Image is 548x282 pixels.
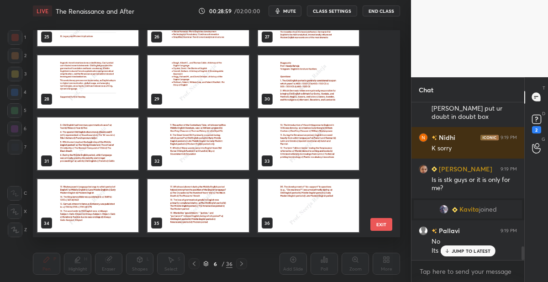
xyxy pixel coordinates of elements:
img: 3 [419,133,428,142]
button: End Class [363,5,400,16]
div: C [7,186,27,201]
img: 175656862923OD77.pdf [37,180,138,233]
button: mute [269,5,301,16]
div: No [432,237,517,246]
img: Learner_Badge_beginner_1_8b307cf2a0.svg [452,207,458,212]
div: Its not stuck [432,246,517,255]
div: Z [8,223,27,237]
img: a8a330c9c54e4b6692eaa173df628342.jpg [419,164,428,173]
div: LIVE [33,5,52,16]
img: 175656862923OD77.pdf [258,180,359,233]
div: 9:19 PM [501,228,517,233]
div: grid [411,102,524,261]
div: / [221,261,224,266]
h6: Pallavi [437,226,460,235]
img: 4c151a65bb9b457fa414ed53fc7f5f3e.jpg [439,205,448,214]
div: 3 [8,67,26,81]
p: T [543,85,545,91]
div: 36 [226,260,232,268]
span: mute [283,8,296,14]
img: Learner_Badge_beginner_1_8b307cf2a0.svg [432,166,437,172]
img: default.png [419,226,428,235]
div: X [7,204,27,219]
div: 9:19 PM [501,134,517,140]
img: 175656862923OD77.pdf [37,117,138,170]
img: no-rating-badge.077c3623.svg [432,229,437,234]
div: 9:19 PM [501,166,517,171]
img: 175656862923OD77.pdf [258,117,359,170]
div: [PERSON_NAME] put ur doubt in doubt box [432,104,517,122]
p: D [542,110,545,117]
span: Kavita [459,206,479,213]
div: 7 [8,140,26,154]
div: Is is stk guys or it is only for me? [432,176,517,193]
img: 175656862923OD77.pdf [148,117,248,170]
p: JUMP TO LATEST [452,248,491,254]
div: 6 [211,261,220,266]
h6: [PERSON_NAME] [437,164,492,174]
img: iconic-dark.1390631f.png [480,134,499,140]
img: 175656862923OD77.pdf [258,55,359,108]
img: 175656862923OD77.pdf [148,180,248,233]
div: 2 [532,126,541,133]
div: K sorry [432,144,517,153]
div: 1 [8,30,26,45]
div: 2 [8,48,26,63]
button: EXIT [370,218,392,231]
div: 4 [7,85,26,100]
div: 6 [7,122,26,136]
h4: The Renaissance and After [56,7,134,16]
div: grid [33,30,384,237]
div: 5 [7,103,26,118]
button: CLASS SETTINGS [307,5,357,16]
h6: Nidhi [437,133,455,142]
span: joined [479,206,497,213]
img: 1756567452H7154A.pdf [37,55,138,108]
img: no-rating-badge.077c3623.svg [432,135,437,140]
p: G [542,136,545,143]
img: 1756567452H7154A.pdf [148,55,248,108]
p: Chat [411,78,441,102]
